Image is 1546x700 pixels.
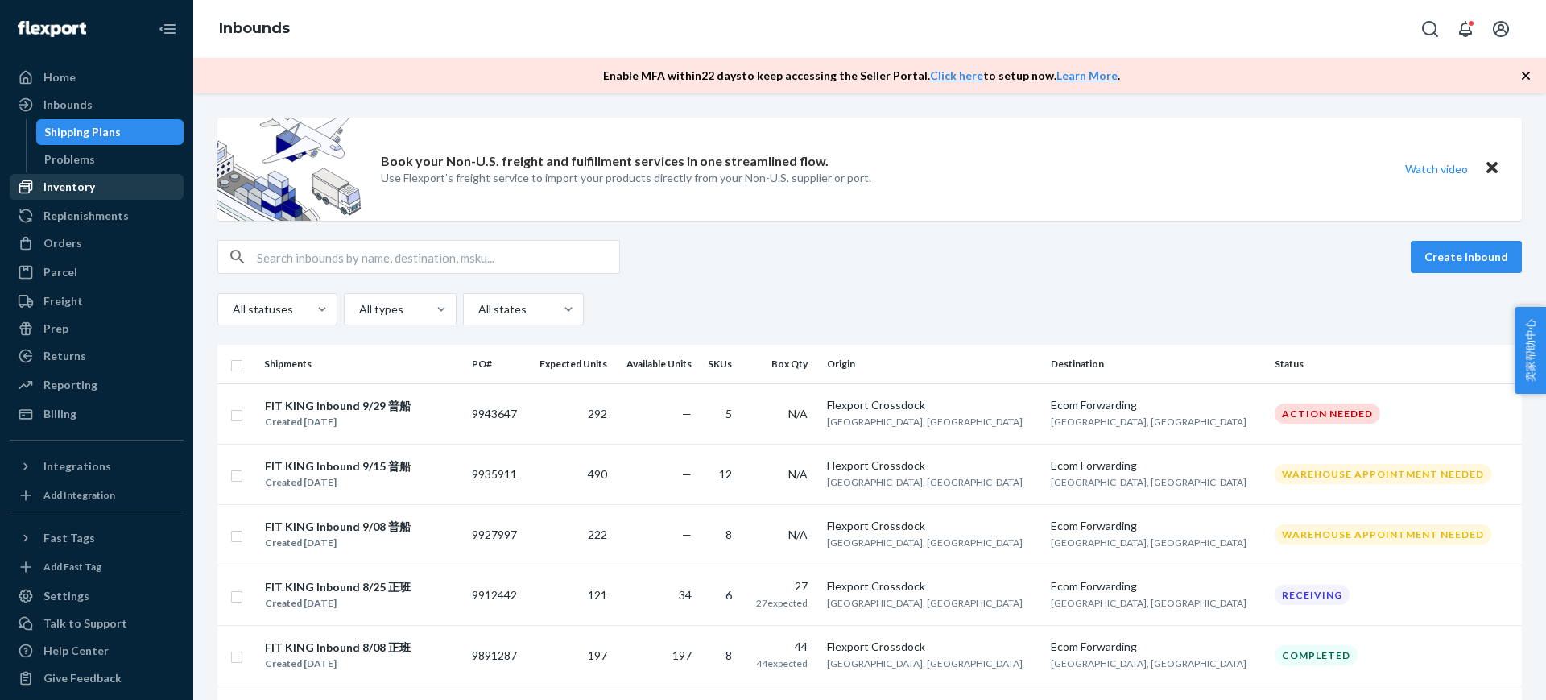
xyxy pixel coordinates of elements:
div: Flexport Crossdock [827,518,1038,534]
a: Reporting [10,372,184,398]
span: 292 [588,407,607,420]
div: Created [DATE] [265,595,411,611]
a: Talk to Support [10,611,184,636]
span: 卖家帮助中心 [1515,307,1546,394]
button: Integrations [10,454,184,479]
div: Home [43,69,76,85]
td: 9891287 [465,625,527,686]
th: Box Qty [745,345,821,383]
div: Created [DATE] [265,535,411,551]
p: Enable MFA within 22 days to keep accessing the Seller Portal. to setup now. . [603,68,1120,84]
div: Orders [43,235,82,251]
button: Create inbound [1411,241,1522,273]
div: Integrations [43,458,111,474]
th: Origin [821,345,1044,383]
span: [GEOGRAPHIC_DATA], [GEOGRAPHIC_DATA] [1051,536,1246,549]
a: Add Fast Tag [10,557,184,577]
th: Expected Units [527,345,614,383]
div: Ecom Forwarding [1051,639,1262,655]
div: Ecom Forwarding [1051,518,1262,534]
input: All types [358,301,359,317]
ol: breadcrumbs [206,6,303,52]
input: All states [477,301,478,317]
div: Freight [43,293,83,309]
th: Status [1268,345,1522,383]
div: Flexport Crossdock [827,639,1038,655]
span: [GEOGRAPHIC_DATA], [GEOGRAPHIC_DATA] [1051,416,1246,428]
th: Shipments [258,345,465,383]
div: Action Needed [1275,404,1380,424]
span: 197 [588,648,607,662]
p: Book your Non-U.S. freight and fulfillment services in one streamlined flow. [381,152,829,171]
span: 8 [725,528,732,541]
div: FIT KING Inbound 8/08 正班 [265,640,411,656]
div: 27 [751,578,808,594]
button: Open notifications [1449,13,1482,45]
div: Warehouse Appointment Needed [1275,524,1491,545]
div: Settings [43,588,89,604]
span: 44 expected [756,657,808,669]
div: Inventory [43,179,95,195]
div: Receiving [1275,585,1350,605]
span: — [682,528,692,541]
div: Flexport Crossdock [827,397,1038,413]
a: Inbounds [219,19,290,37]
a: Prep [10,316,184,342]
span: 197 [672,648,692,662]
div: 44 [751,639,808,655]
input: Search inbounds by name, destination, msku... [257,241,619,273]
td: 9943647 [465,383,527,444]
div: Reporting [43,377,97,393]
div: Flexport Crossdock [827,458,1038,474]
div: FIT KING Inbound 9/29 普船 [265,398,411,414]
button: Open Search Box [1414,13,1446,45]
td: 9935911 [465,444,527,504]
div: Shipping Plans [44,124,121,140]
a: Inbounds [10,92,184,118]
div: Help Center [43,643,109,659]
p: Use Flexport’s freight service to import your products directly from your Non-U.S. supplier or port. [381,170,871,186]
a: Help Center [10,638,184,664]
span: 8 [725,648,732,662]
a: Inventory [10,174,184,200]
a: Add Integration [10,486,184,505]
div: Inbounds [43,97,93,113]
div: Created [DATE] [265,656,411,672]
div: Ecom Forwarding [1051,397,1262,413]
div: Add Fast Tag [43,560,101,574]
span: [GEOGRAPHIC_DATA], [GEOGRAPHIC_DATA] [827,476,1023,488]
a: Problems [36,147,184,172]
input: All statuses [231,301,233,317]
a: Click here [930,68,983,82]
span: [GEOGRAPHIC_DATA], [GEOGRAPHIC_DATA] [827,416,1023,428]
span: N/A [788,467,808,481]
div: Warehouse Appointment Needed [1275,464,1491,484]
div: Fast Tags [43,530,95,546]
span: [GEOGRAPHIC_DATA], [GEOGRAPHIC_DATA] [827,657,1023,669]
a: Settings [10,583,184,609]
div: Talk to Support [43,615,127,632]
div: Completed [1275,645,1358,665]
button: Give Feedback [10,665,184,691]
span: [GEOGRAPHIC_DATA], [GEOGRAPHIC_DATA] [1051,597,1246,609]
div: FIT KING Inbound 9/15 普船 [265,458,411,474]
a: Freight [10,288,184,314]
a: Replenishments [10,203,184,229]
button: Close Navigation [151,13,184,45]
div: FIT KING Inbound 9/08 普船 [265,519,411,535]
div: Add Integration [43,488,115,502]
div: Ecom Forwarding [1051,578,1262,594]
span: 490 [588,467,607,481]
button: Open account menu [1485,13,1517,45]
span: [GEOGRAPHIC_DATA], [GEOGRAPHIC_DATA] [1051,657,1246,669]
span: — [682,467,692,481]
a: Home [10,64,184,90]
div: Flexport Crossdock [827,578,1038,594]
a: Billing [10,401,184,427]
button: Fast Tags [10,525,184,551]
td: 9927997 [465,504,527,565]
div: Prep [43,321,68,337]
th: SKUs [698,345,745,383]
img: Flexport logo [18,21,86,37]
a: Learn More [1056,68,1118,82]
